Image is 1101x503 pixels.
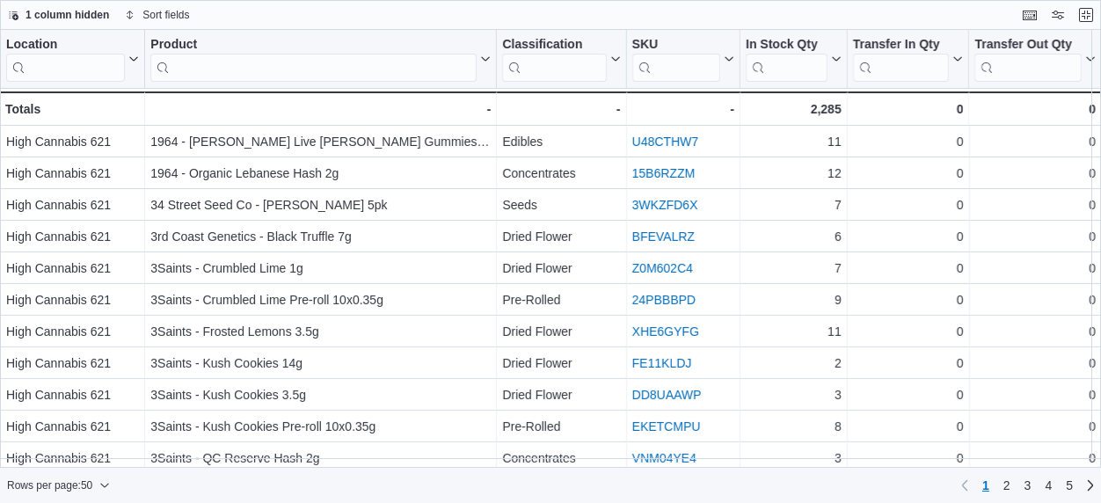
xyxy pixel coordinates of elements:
[150,353,491,374] div: 3Saints - Kush Cookies 14g
[502,448,620,469] div: Concentrates
[150,258,491,279] div: 3Saints - Crumbled Lime 1g
[150,37,477,54] div: Product
[1047,4,1068,26] button: Display options
[975,384,1096,405] div: 0
[975,416,1096,437] div: 0
[6,353,139,374] div: High Cannabis 621
[1066,477,1073,494] span: 5
[142,8,189,22] span: Sort fields
[1019,4,1040,26] button: Keyboard shortcuts
[975,163,1096,184] div: 0
[6,289,139,310] div: High Cannabis 621
[746,37,828,82] div: In Stock Qty
[150,226,491,247] div: 3rd Coast Genetics - Black Truffle 7g
[853,131,964,152] div: 0
[1045,477,1052,494] span: 4
[632,198,698,212] a: 3WKZFD6X
[975,258,1096,279] div: 0
[632,356,692,370] a: FE11KLDJ
[26,8,109,22] span: 1 column hidden
[853,416,964,437] div: 0
[746,289,842,310] div: 9
[954,475,975,496] button: Previous page
[746,98,842,120] div: 2,285
[853,37,950,54] div: Transfer In Qty
[1017,471,1039,499] a: Page 3 of 5
[853,37,950,82] div: Transfer In Qty
[975,448,1096,469] div: 0
[975,289,1096,310] div: 0
[7,478,92,492] span: Rows per page : 50
[746,448,842,469] div: 3
[6,37,125,54] div: Location
[150,37,477,82] div: Product
[150,416,491,437] div: 3Saints - Kush Cookies Pre-roll 10x0.35g
[1038,471,1059,499] a: Page 4 of 5
[853,258,964,279] div: 0
[150,194,491,215] div: 34 Street Seed Co - [PERSON_NAME] 5pk
[746,37,828,54] div: In Stock Qty
[632,135,698,149] a: U48CTHW7
[150,163,491,184] div: 1964 - Organic Lebanese Hash 2g
[853,384,964,405] div: 0
[502,321,620,342] div: Dried Flower
[1075,4,1097,26] button: Exit fullscreen
[632,37,720,54] div: SKU
[6,226,139,247] div: High Cannabis 621
[853,194,964,215] div: 0
[118,4,196,26] button: Sort fields
[996,471,1017,499] a: Page 2 of 5
[150,131,491,152] div: 1964 - [PERSON_NAME] Live [PERSON_NAME] Gummies 2pk
[853,289,964,310] div: 0
[746,194,842,215] div: 7
[150,321,491,342] div: 3Saints - Frosted Lemons 3.5g
[853,98,964,120] div: 0
[746,258,842,279] div: 7
[974,37,1095,82] button: Transfer Out Qty
[5,98,139,120] div: Totals
[975,131,1096,152] div: 0
[632,166,696,180] a: 15B6RZZM
[632,324,699,339] a: XHE6GYFG
[6,37,125,82] div: Location
[6,37,139,82] button: Location
[6,258,139,279] div: High Cannabis 621
[150,384,491,405] div: 3Saints - Kush Cookies 3.5g
[746,384,842,405] div: 3
[853,448,964,469] div: 0
[853,37,964,82] button: Transfer In Qty
[746,416,842,437] div: 8
[975,321,1096,342] div: 0
[1003,477,1010,494] span: 2
[6,416,139,437] div: High Cannabis 621
[746,353,842,374] div: 2
[853,353,964,374] div: 0
[150,37,491,82] button: Product
[975,471,996,499] button: Page 1 of 5
[632,98,734,120] div: -
[974,98,1095,120] div: 0
[853,163,964,184] div: 0
[502,289,620,310] div: Pre-Rolled
[632,388,702,402] a: DD8UAAWP
[632,451,696,465] a: VNM04YE4
[6,163,139,184] div: High Cannabis 621
[975,194,1096,215] div: 0
[502,384,620,405] div: Dried Flower
[6,448,139,469] div: High Cannabis 621
[502,131,620,152] div: Edibles
[746,163,842,184] div: 12
[975,353,1096,374] div: 0
[502,37,606,54] div: Classification
[1024,477,1032,494] span: 3
[975,226,1096,247] div: 0
[746,226,842,247] div: 6
[974,37,1081,82] div: Transfer Out Qty
[502,163,620,184] div: Concentrates
[746,37,842,82] button: In Stock Qty
[632,419,701,434] a: EKETCMPU
[150,289,491,310] div: 3Saints - Crumbled Lime Pre-roll 10x0.35g
[746,131,842,152] div: 11
[954,471,1101,499] nav: Pagination for preceding grid
[502,194,620,215] div: Seeds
